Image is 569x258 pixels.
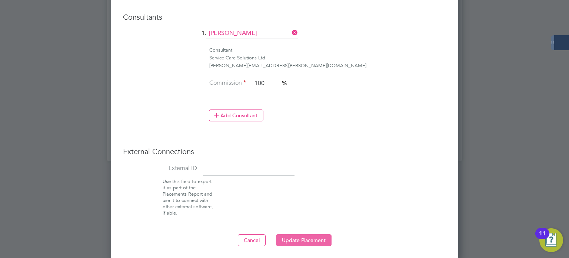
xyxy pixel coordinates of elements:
[123,28,446,46] li: 1.
[123,164,197,172] label: External ID
[206,28,298,39] input: Search for...
[163,178,213,216] span: Use this field to export it as part of the Placements Report and use it to connect with other ext...
[209,46,446,54] div: Consultant
[282,79,287,87] span: %
[209,62,446,70] div: [PERSON_NAME][EMAIL_ADDRESS][PERSON_NAME][DOMAIN_NAME]
[123,147,446,156] h3: External Connections
[539,228,563,252] button: Open Resource Center, 11 new notifications
[209,110,263,121] button: Add Consultant
[209,54,446,62] div: Service Care Solutions Ltd
[539,233,546,243] div: 11
[123,12,446,22] h3: Consultants
[238,234,266,246] button: Cancel
[209,79,246,87] label: Commission
[276,234,332,246] button: Update Placement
